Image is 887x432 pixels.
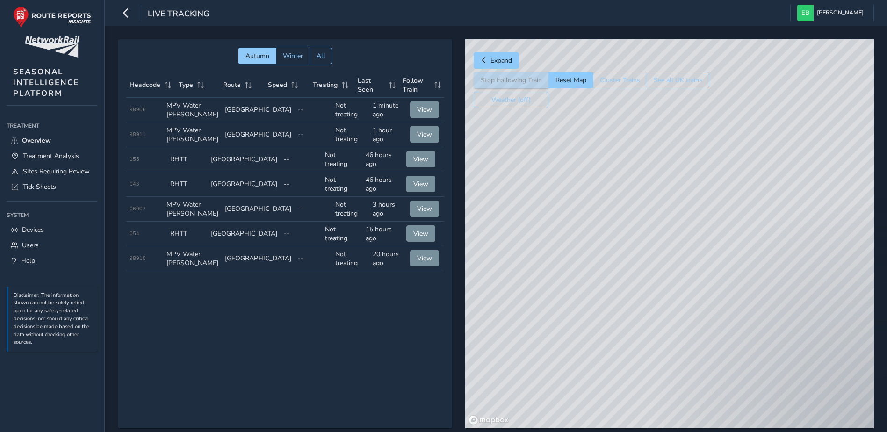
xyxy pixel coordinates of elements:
[490,56,512,65] span: Expand
[310,48,332,64] button: All
[23,182,56,191] span: Tick Sheets
[369,98,407,122] td: 1 minute ago
[222,197,295,222] td: [GEOGRAPHIC_DATA]
[7,253,98,268] a: Help
[797,5,814,21] img: diamond-layout
[163,122,222,147] td: MPV Water [PERSON_NAME]
[474,52,519,69] button: Expand
[163,246,222,271] td: MPV Water [PERSON_NAME]
[222,246,295,271] td: [GEOGRAPHIC_DATA]
[130,180,139,187] span: 043
[7,208,98,222] div: System
[295,246,332,271] td: --
[855,400,878,423] iframe: Intercom live chat
[413,155,428,164] span: View
[474,92,548,108] button: Weather (off)
[7,148,98,164] a: Treatment Analysis
[130,156,139,163] span: 155
[593,72,647,88] button: Cluster Trains
[817,5,864,21] span: [PERSON_NAME]
[417,130,432,139] span: View
[13,66,79,99] span: SEASONAL INTELLIGENCE PLATFORM
[358,76,385,94] span: Last Seen
[410,201,439,217] button: View
[222,98,295,122] td: [GEOGRAPHIC_DATA]
[21,256,35,265] span: Help
[130,230,139,237] span: 054
[317,51,325,60] span: All
[313,80,338,89] span: Treating
[362,147,403,172] td: 46 hours ago
[410,101,439,118] button: View
[223,80,241,89] span: Route
[7,222,98,238] a: Devices
[208,147,281,172] td: [GEOGRAPHIC_DATA]
[332,197,369,222] td: Not treating
[14,292,93,347] p: Disclaimer: The information shown can not be solely relied upon for any safety-related decisions,...
[167,172,208,197] td: RHTT
[369,122,407,147] td: 1 hour ago
[7,164,98,179] a: Sites Requiring Review
[369,197,407,222] td: 3 hours ago
[130,255,146,262] span: 98910
[7,119,98,133] div: Treatment
[130,80,160,89] span: Headcode
[23,151,79,160] span: Treatment Analysis
[148,8,209,21] span: Live Tracking
[417,204,432,213] span: View
[281,222,321,246] td: --
[130,131,146,138] span: 98911
[413,180,428,188] span: View
[276,48,310,64] button: Winter
[369,246,407,271] td: 20 hours ago
[548,72,593,88] button: Reset Map
[410,126,439,143] button: View
[7,179,98,194] a: Tick Sheets
[222,122,295,147] td: [GEOGRAPHIC_DATA]
[322,172,362,197] td: Not treating
[268,80,287,89] span: Speed
[281,172,321,197] td: --
[362,222,403,246] td: 15 hours ago
[179,80,193,89] span: Type
[245,51,269,60] span: Autumn
[797,5,867,21] button: [PERSON_NAME]
[322,147,362,172] td: Not treating
[417,105,432,114] span: View
[22,225,44,234] span: Devices
[410,250,439,266] button: View
[295,197,332,222] td: --
[208,172,281,197] td: [GEOGRAPHIC_DATA]
[406,176,435,192] button: View
[403,76,431,94] span: Follow Train
[7,133,98,148] a: Overview
[22,136,51,145] span: Overview
[417,254,432,263] span: View
[7,238,98,253] a: Users
[332,98,369,122] td: Not treating
[332,246,369,271] td: Not treating
[167,222,208,246] td: RHTT
[283,51,303,60] span: Winter
[406,151,435,167] button: View
[295,98,332,122] td: --
[22,241,39,250] span: Users
[25,36,79,58] img: customer logo
[163,197,222,222] td: MPV Water [PERSON_NAME]
[406,225,435,242] button: View
[322,222,362,246] td: Not treating
[13,7,91,28] img: rr logo
[23,167,90,176] span: Sites Requiring Review
[281,147,321,172] td: --
[238,48,276,64] button: Autumn
[208,222,281,246] td: [GEOGRAPHIC_DATA]
[413,229,428,238] span: View
[647,72,709,88] button: See all UK trains
[130,205,146,212] span: 06007
[163,98,222,122] td: MPV Water [PERSON_NAME]
[295,122,332,147] td: --
[167,147,208,172] td: RHTT
[362,172,403,197] td: 46 hours ago
[130,106,146,113] span: 98906
[332,122,369,147] td: Not treating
